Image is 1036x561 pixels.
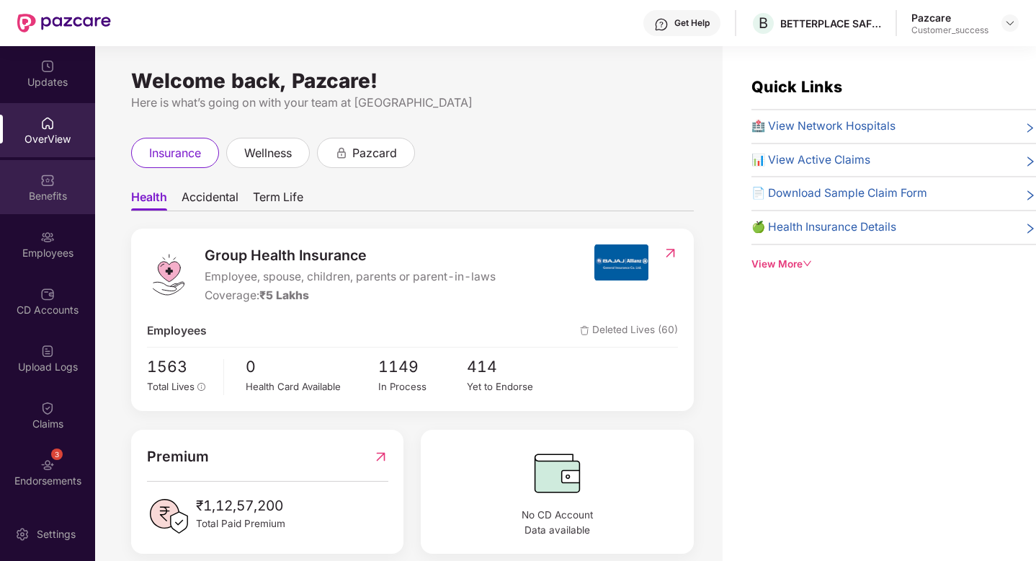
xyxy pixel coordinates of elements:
span: right [1024,187,1036,203]
span: 0 [246,355,378,379]
div: Yet to Endorse [467,379,555,394]
img: insurerIcon [594,244,648,280]
img: PaidPremiumIcon [147,495,190,538]
div: Coverage: [205,287,496,305]
span: right [1024,120,1036,136]
span: pazcard [352,144,397,162]
img: svg+xml;base64,PHN2ZyBpZD0iRW1wbG95ZWVzIiB4bWxucz0iaHR0cDovL3d3dy53My5vcmcvMjAwMC9zdmciIHdpZHRoPS... [40,230,55,244]
div: Welcome back, Pazcare! [131,75,694,87]
img: RedirectIcon [373,446,388,468]
div: BETTERPLACE SAFETY SOLUTIONS PRIVATE LIMITED [780,17,881,30]
img: RedirectIcon [663,246,678,260]
span: Quick Links [751,77,842,96]
span: Deleted Lives (60) [580,322,678,340]
div: Settings [32,527,80,542]
img: svg+xml;base64,PHN2ZyBpZD0iSGVscC0zMngzMiIgeG1sbnM9Imh0dHA6Ly93d3cudzMub3JnLzIwMDAvc3ZnIiB3aWR0aD... [654,17,669,32]
span: Health [131,190,167,211]
span: Group Health Insurance [205,244,496,267]
span: 1149 [378,355,467,379]
span: right [1024,154,1036,169]
span: Employee, spouse, children, parents or parent-in-laws [205,268,496,286]
span: 414 [467,355,555,379]
img: svg+xml;base64,PHN2ZyBpZD0iRHJvcGRvd24tMzJ4MzIiIHhtbG5zPSJodHRwOi8vd3d3LnczLm9yZy8yMDAwL3N2ZyIgd2... [1004,17,1016,29]
div: Pazcare [911,11,988,25]
div: In Process [378,379,467,394]
span: Total Paid Premium [196,516,285,531]
span: Term Life [253,190,303,211]
img: svg+xml;base64,PHN2ZyBpZD0iQ2xhaW0iIHhtbG5zPSJodHRwOi8vd3d3LnczLm9yZy8yMDAwL3N2ZyIgd2lkdGg9IjIwIi... [40,401,55,415]
img: svg+xml;base64,PHN2ZyBpZD0iVXBsb2FkX0xvZ3MiIGRhdGEtbmFtZT0iVXBsb2FkIExvZ3MiIHhtbG5zPSJodHRwOi8vd3... [40,344,55,358]
img: svg+xml;base64,PHN2ZyBpZD0iSG9tZSIgeG1sbnM9Imh0dHA6Ly93d3cudzMub3JnLzIwMDAvc3ZnIiB3aWR0aD0iMjAiIG... [40,116,55,131]
span: Premium [147,446,209,468]
span: Accidental [182,190,238,211]
div: animation [335,146,348,159]
img: svg+xml;base64,PHN2ZyBpZD0iU2V0dGluZy0yMHgyMCIgeG1sbnM9Imh0dHA6Ly93d3cudzMub3JnLzIwMDAvc3ZnIiB3aW... [15,527,30,542]
span: 🍏 Health Insurance Details [751,218,896,237]
span: No CD Account Data available [437,508,678,539]
img: svg+xml;base64,PHN2ZyBpZD0iQmVuZWZpdHMiIHhtbG5zPSJodHRwOi8vd3d3LnczLm9yZy8yMDAwL3N2ZyIgd2lkdGg9Ij... [40,173,55,187]
span: insurance [149,144,201,162]
span: B [759,14,768,32]
span: wellness [244,144,292,162]
span: Employees [147,322,207,340]
span: Total Lives [147,381,195,392]
div: 3 [51,449,63,460]
img: svg+xml;base64,PHN2ZyBpZD0iQ0RfQWNjb3VudHMiIGRhdGEtbmFtZT0iQ0QgQWNjb3VudHMiIHhtbG5zPSJodHRwOi8vd3... [40,287,55,301]
img: deleteIcon [580,326,589,335]
img: logo [147,253,190,296]
div: Customer_success [911,25,988,36]
div: Health Card Available [246,379,378,394]
span: 1563 [147,355,213,379]
span: ₹1,12,57,200 [196,495,285,516]
span: right [1024,221,1036,237]
img: svg+xml;base64,PHN2ZyBpZD0iVXBkYXRlZCIgeG1sbnM9Imh0dHA6Ly93d3cudzMub3JnLzIwMDAvc3ZnIiB3aWR0aD0iMj... [40,59,55,74]
img: CDBalanceIcon [437,446,678,500]
span: ₹5 Lakhs [259,288,309,302]
div: Here is what’s going on with your team at [GEOGRAPHIC_DATA] [131,94,694,112]
img: svg+xml;base64,PHN2ZyBpZD0iRW5kb3JzZW1lbnRzIiB4bWxucz0iaHR0cDovL3d3dy53My5vcmcvMjAwMC9zdmciIHdpZH... [40,458,55,472]
span: 📄 Download Sample Claim Form [751,185,927,203]
span: down [803,259,813,269]
span: info-circle [197,383,206,392]
img: New Pazcare Logo [17,14,111,32]
div: View More [751,257,1036,272]
span: 📊 View Active Claims [751,151,870,169]
div: Get Help [674,17,710,29]
span: 🏥 View Network Hospitals [751,118,896,136]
